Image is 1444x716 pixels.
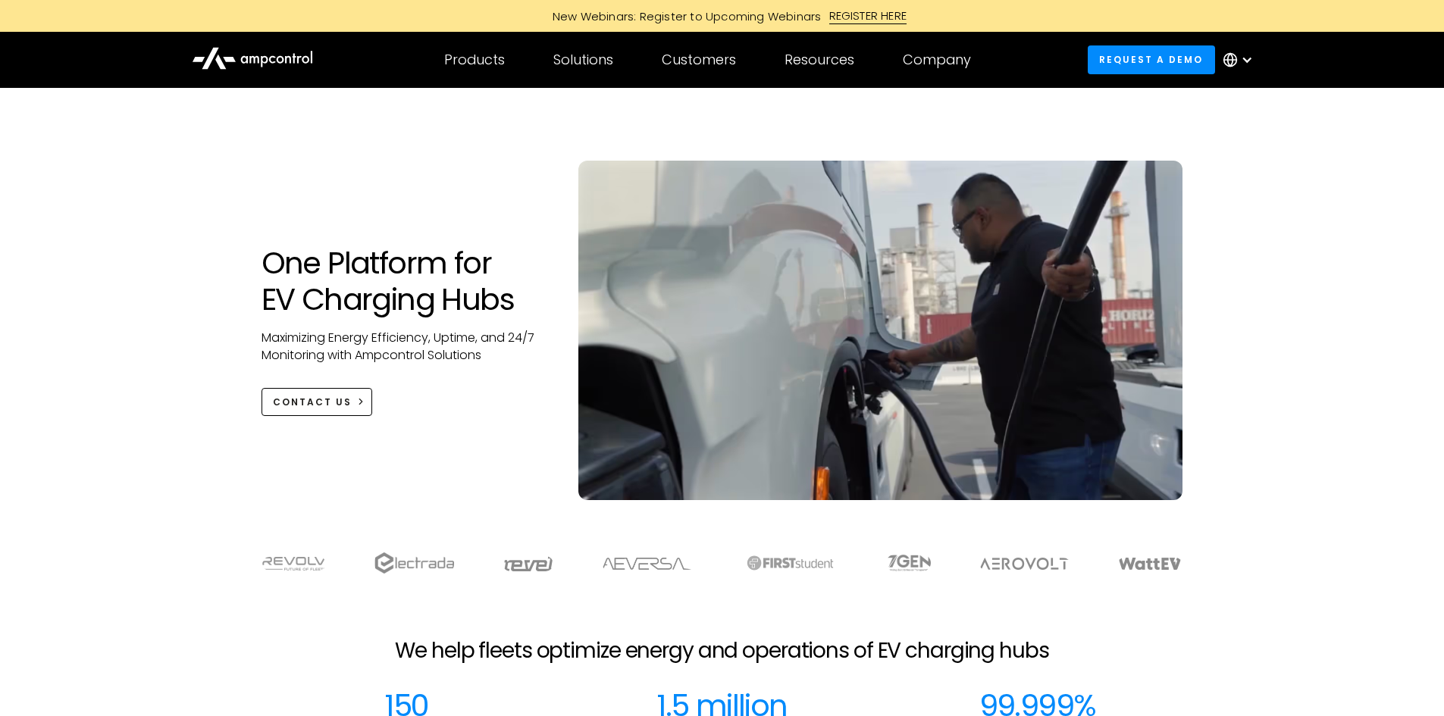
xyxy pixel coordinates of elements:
[662,52,736,68] div: Customers
[1118,558,1182,570] img: WattEV logo
[903,52,971,68] div: Company
[381,8,1063,24] a: New Webinars: Register to Upcoming WebinarsREGISTER HERE
[537,8,829,24] div: New Webinars: Register to Upcoming Webinars
[273,396,352,409] div: CONTACT US
[785,52,854,68] div: Resources
[262,245,549,317] h1: One Platform for EV Charging Hubs
[374,552,454,574] img: electrada logo
[1088,45,1215,73] a: Request a demo
[444,52,505,68] div: Products
[395,638,1048,664] h2: We help fleets optimize energy and operations of EV charging hubs
[262,330,549,364] p: Maximizing Energy Efficiency, Uptime, and 24/7 Monitoring with Ampcontrol Solutions
[979,558,1070,570] img: Aerovolt Logo
[829,8,907,24] div: REGISTER HERE
[553,52,613,68] div: Solutions
[262,388,373,416] a: CONTACT US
